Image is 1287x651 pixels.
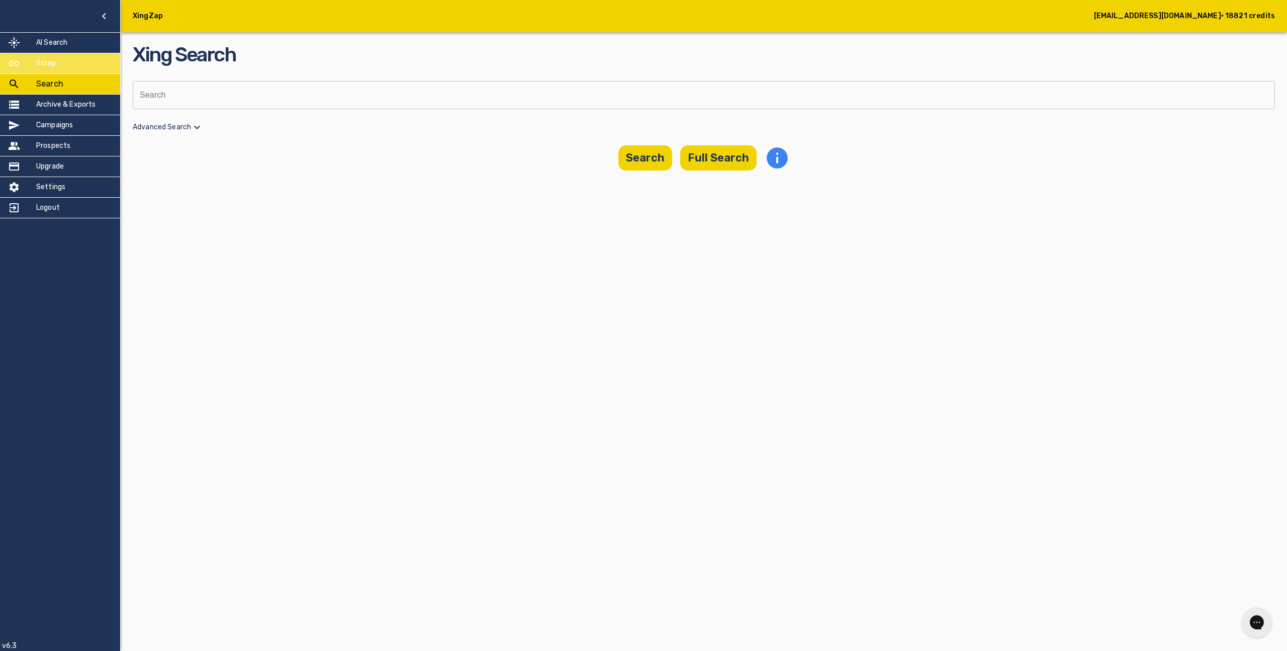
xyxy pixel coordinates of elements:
[133,121,1275,133] p: Advanced Search
[1094,11,1275,21] h5: [EMAIL_ADDRESS][DOMAIN_NAME] • 18821 credits
[36,141,70,151] h5: Prospects
[1237,604,1277,641] iframe: Gorgias live chat messenger
[36,203,60,213] h5: Logout
[36,182,65,192] h5: Settings
[36,100,96,110] h5: Archive & Exports
[36,38,67,48] h5: AI Search
[36,58,56,68] h5: Scrap
[36,120,73,130] h5: Campaigns
[680,145,757,171] button: Full Search
[133,11,163,21] h5: XingZap
[36,78,63,90] h5: Search
[2,641,17,651] p: v6.3
[133,40,1275,69] h2: Xing Search
[133,81,1268,109] input: Search
[618,145,672,171] button: Search
[765,145,790,171] svg: info
[36,161,64,172] h5: Upgrade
